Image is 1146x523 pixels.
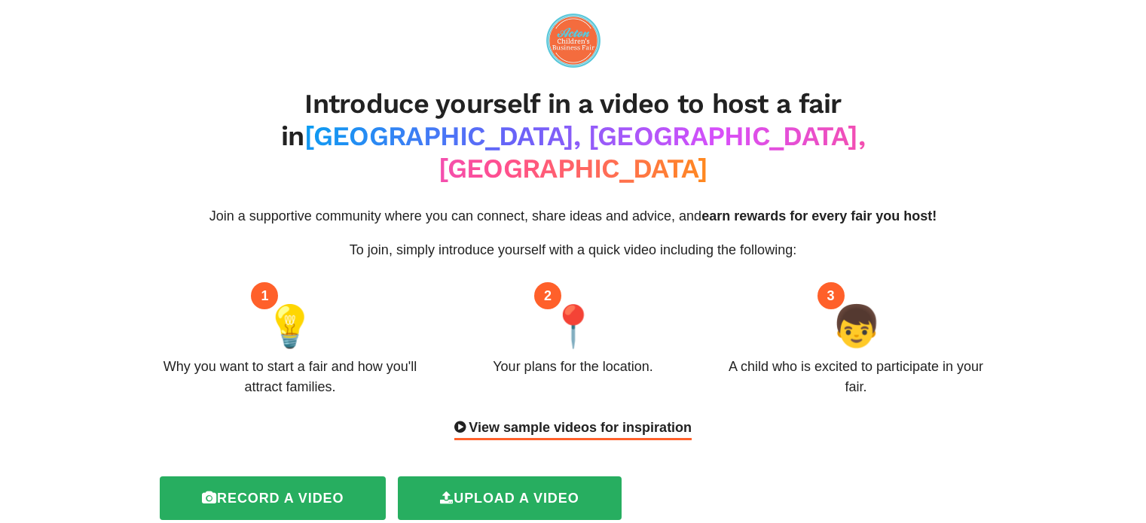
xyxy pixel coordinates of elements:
[493,357,652,377] div: Your plans for the location.
[160,240,986,260] p: To join, simply introduce yourself with a quick video including the following:
[726,357,986,397] div: A child who is excited to participate in your fair.
[398,476,621,520] label: Upload a video
[546,14,601,68] img: logo-09e7f61fd0461591446672a45e28a4aa4e3f772ea81a4ddf9c7371a8bcc222a1.png
[160,206,986,227] p: Join a supportive community where you can connect, share ideas and advice, and
[701,208,937,223] span: earn rewards for every fair you host!
[831,296,882,357] span: 👦
[160,357,420,397] div: Why you want to start a fair and how you'll attract families.
[817,282,845,309] div: 3
[304,120,865,184] span: [GEOGRAPHIC_DATA], [GEOGRAPHIC_DATA], [GEOGRAPHIC_DATA]
[160,88,986,186] h2: Introduce yourself in a video to host a fair in
[251,282,278,309] div: 1
[548,296,598,357] span: 📍
[454,418,692,440] div: View sample videos for inspiration
[160,476,386,520] label: Record a video
[534,282,561,309] div: 2
[264,296,315,357] span: 💡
